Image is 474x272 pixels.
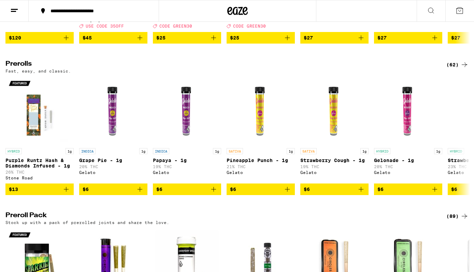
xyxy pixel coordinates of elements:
[5,77,74,183] a: Open page for Purple Runtz Hash & Diamonds Infused - 1g from Stone Road
[79,148,96,154] p: INDICA
[5,220,169,225] p: Stock up with a pack of prerolled joints and share the love.
[5,212,435,220] h2: Preroll Pack
[153,183,221,195] button: Add to bag
[377,35,387,41] span: $27
[5,32,74,44] button: Add to bag
[300,164,369,169] p: 19% THC
[4,5,49,10] span: Hi. Need any help?
[227,170,295,175] div: Gelato
[153,77,221,183] a: Open page for Papaya - 1g from Gelato
[227,183,295,195] button: Add to bag
[230,35,239,41] span: $25
[9,35,21,41] span: $120
[300,183,369,195] button: Add to bag
[153,164,221,169] p: 19% THC
[374,148,390,154] p: HYBRID
[227,164,295,169] p: 21% THC
[227,77,295,183] a: Open page for Pineapple Punch - 1g from Gelato
[434,148,442,154] p: 1g
[300,32,369,44] button: Add to bag
[374,158,442,163] p: Gelonade - 1g
[5,148,22,154] p: HYBRID
[374,77,442,183] a: Open page for Gelonade - 1g from Gelato
[213,148,221,154] p: 1g
[79,183,147,195] button: Add to bag
[374,170,442,175] div: Gelato
[300,148,317,154] p: SATIVA
[86,24,124,29] span: USE CODE 35OFF
[451,35,460,41] span: $27
[300,77,369,183] a: Open page for Strawberry Cough - 1g from Gelato
[451,187,457,192] span: $6
[300,158,369,163] p: Strawberry Cough - 1g
[153,32,221,44] button: Add to bag
[66,148,74,154] p: 1g
[79,158,147,163] p: Grape Pie - 1g
[5,77,74,145] img: Stone Road - Purple Runtz Hash & Diamonds Infused - 1g
[83,187,89,192] span: $6
[230,187,236,192] span: $6
[5,69,71,73] p: Fast, easy, and classic.
[153,148,169,154] p: INDICA
[79,164,147,169] p: 20% THC
[377,187,384,192] span: $6
[153,77,221,145] img: Gelato - Papaya - 1g
[79,77,147,183] a: Open page for Grape Pie - 1g from Gelato
[153,158,221,163] p: Papaya - 1g
[159,24,192,29] span: CODE GREEN30
[156,35,166,41] span: $25
[5,170,74,174] p: 26% THC
[5,158,74,169] p: Purple Runtz Hash & Diamonds Infused - 1g
[83,35,92,41] span: $45
[5,61,435,69] h2: Prerolls
[304,187,310,192] span: $6
[227,148,243,154] p: SATIVA
[79,32,147,44] button: Add to bag
[374,183,442,195] button: Add to bag
[227,77,295,145] img: Gelato - Pineapple Punch - 1g
[9,187,18,192] span: $13
[300,77,369,145] img: Gelato - Strawberry Cough - 1g
[79,77,147,145] img: Gelato - Grape Pie - 1g
[233,24,266,29] span: CODE GREEN30
[227,32,295,44] button: Add to bag
[374,164,442,169] p: 20% THC
[156,187,162,192] span: $6
[448,148,464,154] p: HYBRID
[446,212,469,220] a: (89)
[139,148,147,154] p: 1g
[5,176,74,180] div: Stone Road
[360,148,369,154] p: 1g
[300,170,369,175] div: Gelato
[5,183,74,195] button: Add to bag
[446,61,469,69] a: (62)
[79,170,147,175] div: Gelato
[304,35,313,41] span: $27
[153,170,221,175] div: Gelato
[374,77,442,145] img: Gelato - Gelonade - 1g
[374,32,442,44] button: Add to bag
[287,148,295,154] p: 1g
[227,158,295,163] p: Pineapple Punch - 1g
